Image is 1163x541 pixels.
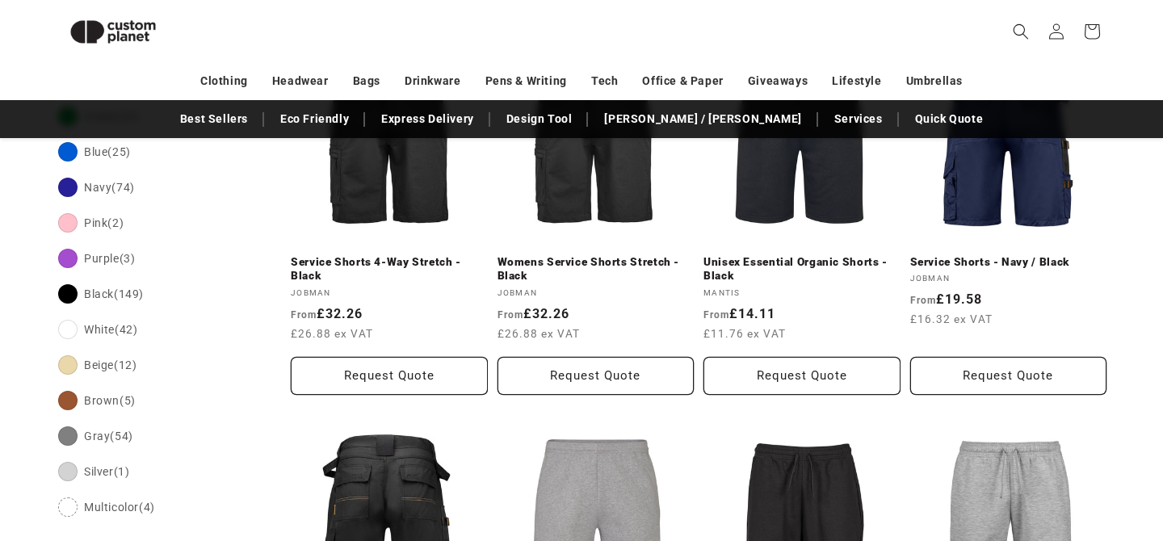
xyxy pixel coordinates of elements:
a: [PERSON_NAME] / [PERSON_NAME] [596,105,809,133]
a: Quick Quote [907,105,992,133]
a: Headwear [272,67,329,95]
a: Womens Service Shorts Stretch - Black [498,255,695,283]
a: Unisex Essential Organic Shorts - Black [703,255,901,283]
img: Custom Planet [57,6,170,57]
a: Bags [353,67,380,95]
a: Drinkware [405,67,460,95]
a: Best Sellers [172,105,256,133]
a: Tech [591,67,618,95]
a: Eco Friendly [272,105,357,133]
button: Request Quote [498,357,695,395]
a: Design Tool [498,105,581,133]
a: Service Shorts 4-Way Stretch - Black [291,255,488,283]
button: Request Quote [703,357,901,395]
iframe: Chat Widget [1082,463,1163,541]
a: Office & Paper [642,67,723,95]
a: Lifestyle [832,67,881,95]
button: Request Quote [910,357,1107,395]
a: Express Delivery [373,105,482,133]
button: Request Quote [291,357,488,395]
a: Umbrellas [906,67,963,95]
summary: Search [1003,14,1039,49]
a: Service Shorts - Navy / Black [910,255,1107,270]
a: Clothing [200,67,248,95]
a: Giveaways [748,67,808,95]
a: Pens & Writing [485,67,567,95]
a: Services [826,105,891,133]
